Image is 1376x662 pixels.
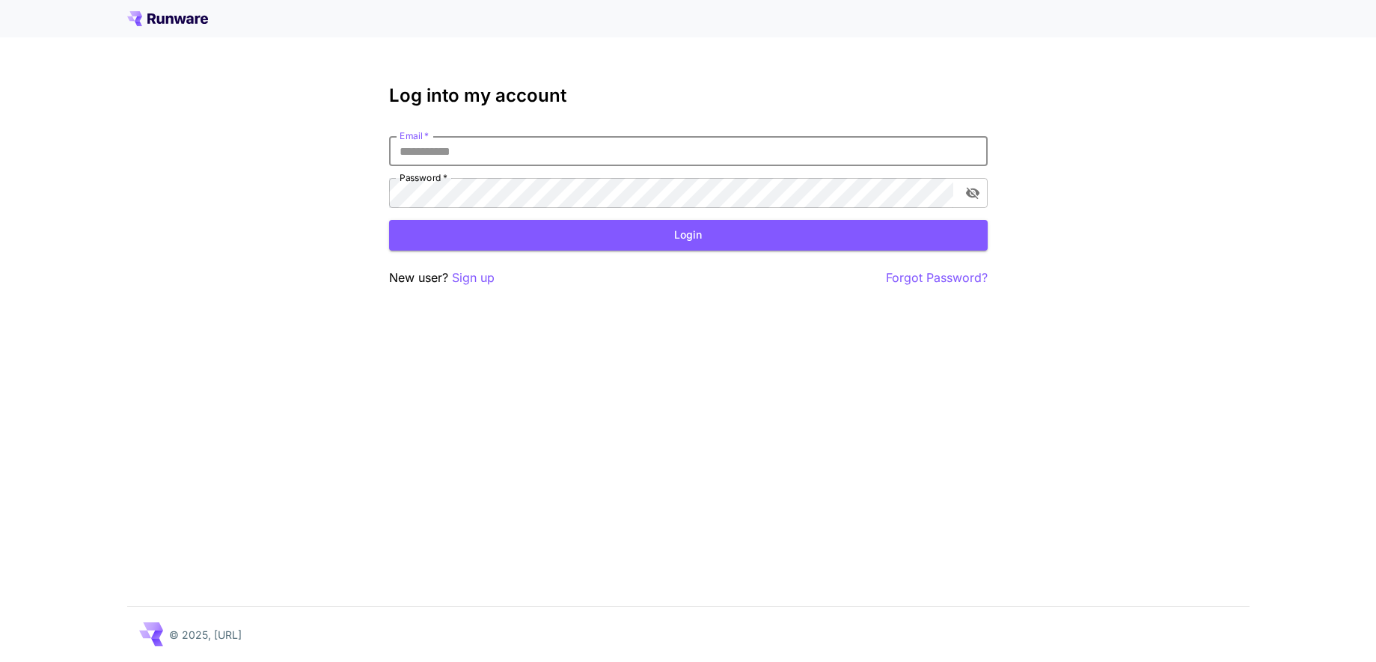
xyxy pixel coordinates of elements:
[400,129,429,142] label: Email
[389,220,988,251] button: Login
[886,269,988,287] button: Forgot Password?
[169,627,242,643] p: © 2025, [URL]
[389,85,988,106] h3: Log into my account
[389,269,495,287] p: New user?
[959,180,986,206] button: toggle password visibility
[452,269,495,287] button: Sign up
[400,171,447,184] label: Password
